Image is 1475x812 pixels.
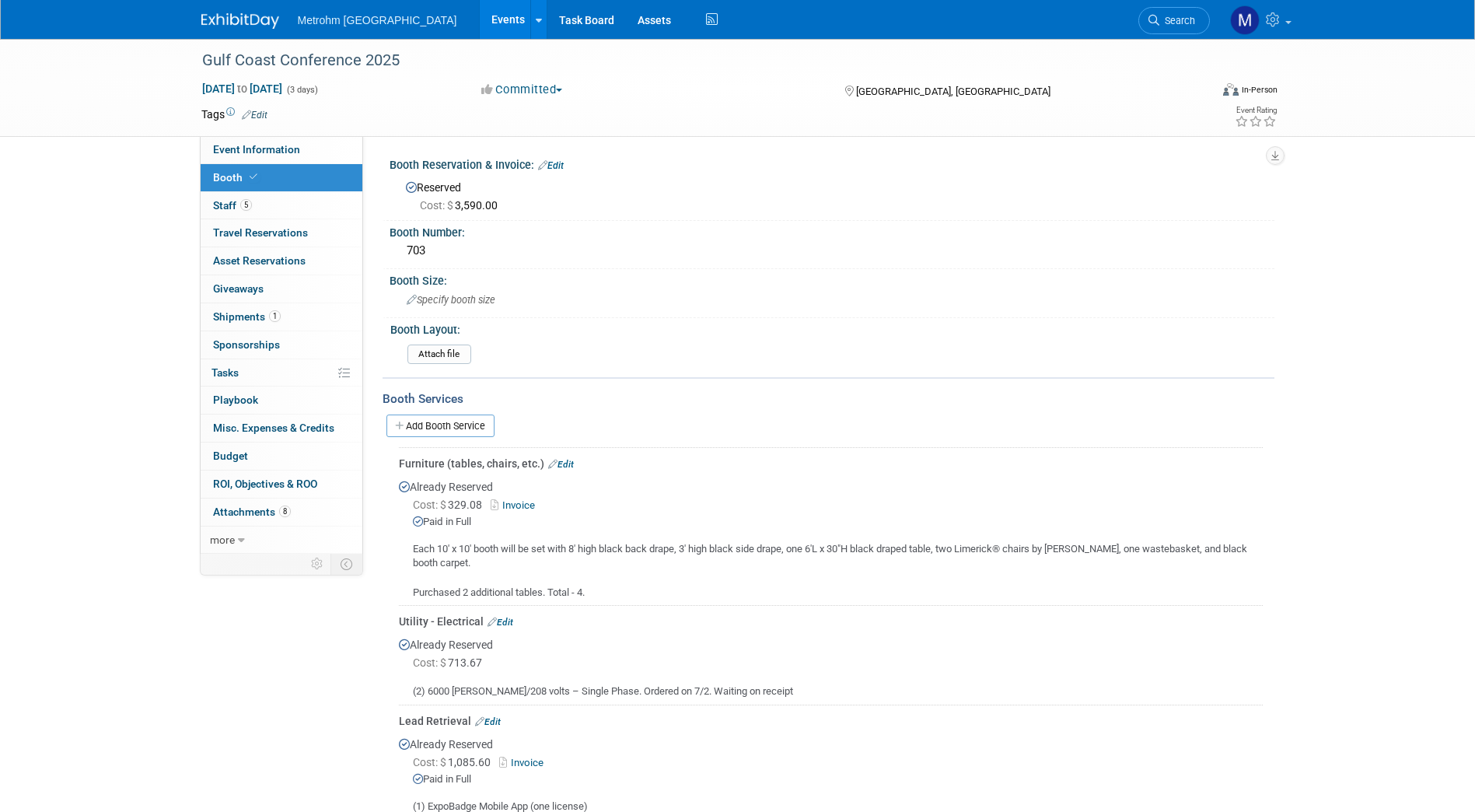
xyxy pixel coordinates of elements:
[242,110,267,121] a: Edit
[240,199,252,211] span: 5
[383,390,1274,408] div: Booth Services
[538,160,564,171] a: Edit
[304,554,331,574] td: Personalize Event Tab Strip
[201,499,362,526] a: Attachments8
[413,756,448,768] span: Cost: $
[413,656,448,669] span: Cost: $
[390,153,1274,173] div: Booth Reservation & Invoice:
[399,629,1263,699] div: Already Reserved
[213,282,264,295] span: Giveaways
[201,471,362,498] a: ROI, Objectives & ROO
[1235,107,1277,114] div: Event Rating
[213,310,281,323] span: Shipments
[201,443,362,470] a: Budget
[399,530,1263,600] div: Each 10' x 10' booth will be set with 8' high black back drape, 3' high black side drape, one 6'L...
[201,164,362,191] a: Booth
[201,82,283,96] span: [DATE] [DATE]
[488,617,513,628] a: Edit
[1159,15,1195,26] span: Search
[213,478,317,490] span: ROI, Objectives & ROO
[213,422,334,434] span: Misc. Expenses & Credits
[413,656,488,669] span: 713.67
[399,614,1263,629] div: Utility - Electrical
[213,199,252,212] span: Staff
[201,331,362,359] a: Sponsorships
[420,199,455,212] span: Cost: $
[201,107,267,122] td: Tags
[201,415,362,442] a: Misc. Expenses & Credits
[1138,7,1210,34] a: Search
[201,136,362,163] a: Event Information
[213,226,308,239] span: Travel Reservations
[235,82,250,95] span: to
[399,471,1263,600] div: Already Reserved
[201,13,279,29] img: ExhibitDay
[201,192,362,219] a: Staff5
[413,756,497,768] span: 1,085.60
[213,171,260,184] span: Booth
[399,456,1263,471] div: Furniture (tables, chairs, etc.)
[413,515,1263,530] div: Paid in Full
[390,318,1267,338] div: Booth Layout:
[213,506,291,518] span: Attachments
[413,772,1263,787] div: Paid in Full
[386,415,495,437] a: Add Booth Service
[475,716,501,727] a: Edit
[399,713,1263,729] div: Lead Retrieval
[390,269,1274,289] div: Booth Size:
[197,47,1187,75] div: Gulf Coast Conference 2025
[413,499,488,511] span: 329.08
[213,450,248,462] span: Budget
[201,303,362,331] a: Shipments1
[201,527,362,554] a: more
[407,294,495,306] span: Specify booth size
[279,506,291,517] span: 8
[330,554,362,574] td: Toggle Event Tabs
[1230,5,1260,35] img: Michelle Simoes
[298,14,457,26] span: Metrohm [GEOGRAPHIC_DATA]
[201,275,362,303] a: Giveaways
[413,499,448,511] span: Cost: $
[201,219,362,247] a: Travel Reservations
[213,254,306,267] span: Asset Reservations
[213,143,300,156] span: Event Information
[210,534,235,546] span: more
[401,239,1263,263] div: 703
[499,757,550,768] a: Invoice
[213,338,280,351] span: Sponsorships
[1241,84,1278,96] div: In-Person
[285,85,318,95] span: (3 days)
[269,310,281,322] span: 1
[420,199,504,212] span: 3,590.00
[201,247,362,275] a: Asset Reservations
[213,394,258,406] span: Playbook
[401,176,1263,213] div: Reserved
[491,499,541,511] a: Invoice
[211,366,239,379] span: Tasks
[390,221,1274,240] div: Booth Number:
[1223,83,1239,96] img: Format-Inperson.png
[201,387,362,414] a: Playbook
[201,359,362,387] a: Tasks
[548,459,574,470] a: Edit
[250,173,257,181] i: Booth reservation complete
[1118,81,1278,104] div: Event Format
[856,86,1050,97] span: [GEOGRAPHIC_DATA], [GEOGRAPHIC_DATA]
[476,82,568,98] button: Committed
[399,672,1263,699] div: (2) 6000 [PERSON_NAME]/208 volts – Single Phase. Ordered on 7/2. Waiting on receipt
